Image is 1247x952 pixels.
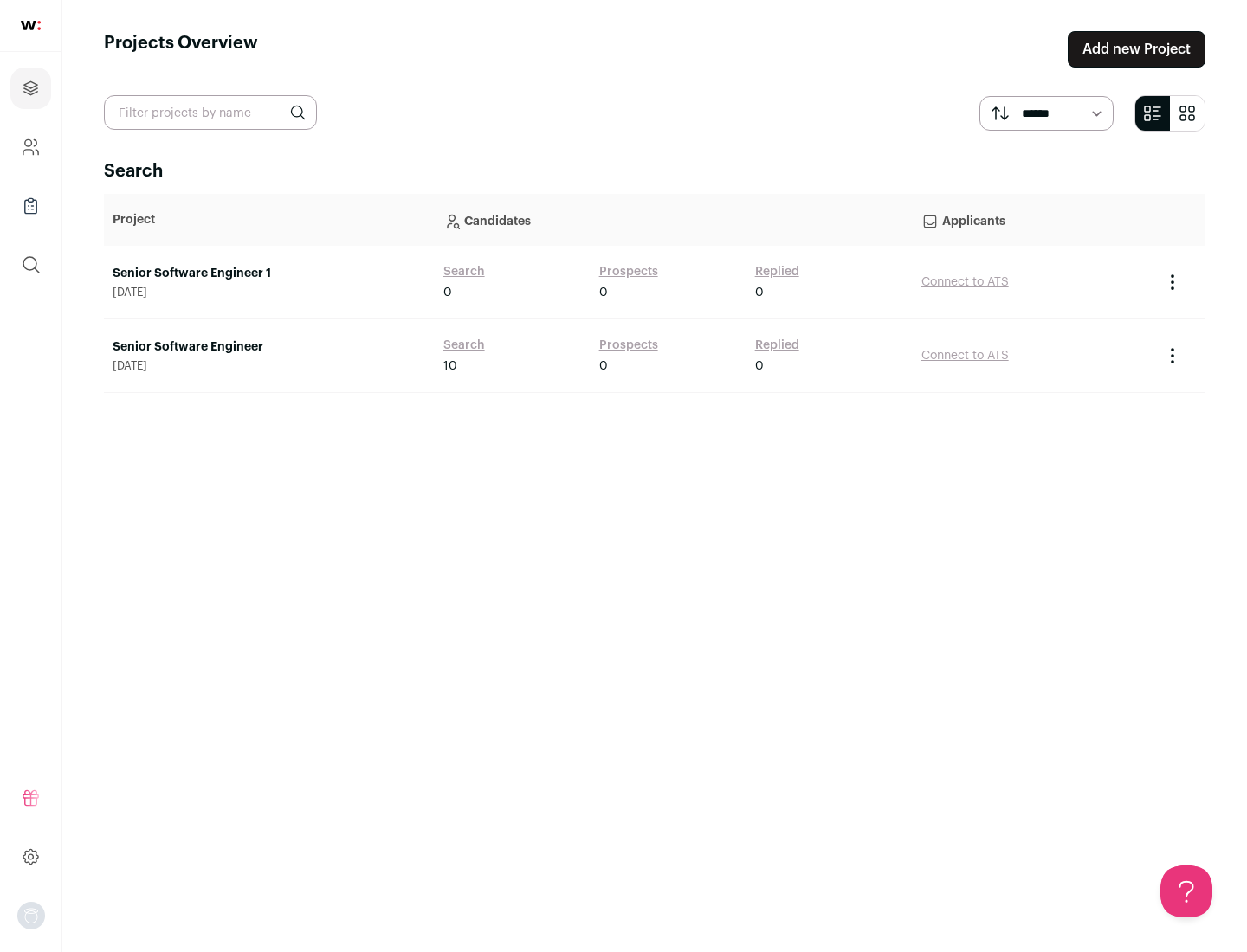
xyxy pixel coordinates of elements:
a: Senior Software Engineer 1 [113,265,426,282]
span: 10 [443,357,457,375]
a: Search [443,337,485,354]
img: wellfound-shorthand-0d5821cbd27db2630d0214b213865d53afaa358527fdda9d0ea32b1df1b89c2c.svg [21,21,41,30]
img: nopic.png [17,902,45,929]
span: 0 [599,357,608,375]
a: Projects [10,68,51,109]
a: Company and ATS Settings [10,126,51,168]
a: Connect to ATS [921,276,1009,288]
a: Connect to ATS [921,350,1009,362]
span: [DATE] [113,286,426,299]
span: 0 [755,357,764,375]
button: Project Actions [1162,345,1183,366]
a: Add new Project [1068,31,1205,68]
span: 0 [755,284,764,301]
p: Project [113,211,426,228]
input: Filter projects by name [104,95,317,130]
a: Company Lists [10,185,51,227]
a: Prospects [599,263,658,280]
span: 0 [599,284,608,301]
a: Search [443,263,485,280]
button: Open dropdown [17,902,45,929]
span: [DATE] [113,359,426,373]
a: Prospects [599,337,658,354]
iframe: Help Scout Beacon - Open [1160,865,1212,917]
a: Replied [755,263,799,280]
span: 0 [443,284,452,301]
p: Candidates [443,203,904,237]
h1: Projects Overview [104,31,258,68]
p: Applicants [921,203,1145,237]
a: Senior Software Engineer [113,338,426,356]
a: Replied [755,337,799,354]
button: Project Actions [1162,272,1183,293]
h2: Search [104,159,1205,183]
